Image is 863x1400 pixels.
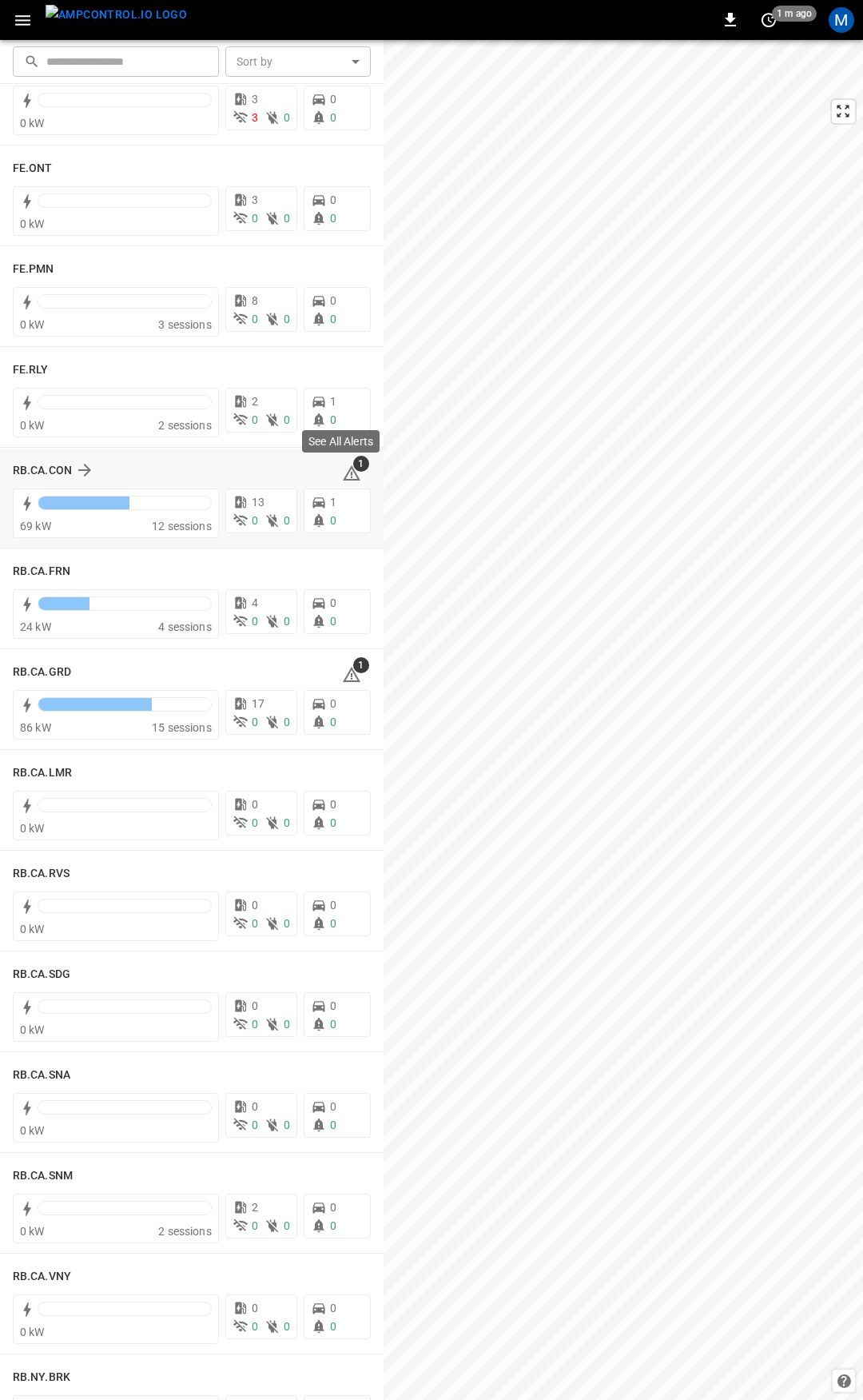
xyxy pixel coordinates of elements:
span: 0 [284,1219,290,1232]
span: 0 [252,1219,258,1232]
span: 3 sessions [158,318,212,331]
span: 0 [330,716,336,728]
h6: RB.CA.SDG [13,966,70,983]
span: 0 [330,514,336,527]
span: 1 [330,395,336,408]
span: 0 [330,1320,336,1333]
span: 0 [330,93,336,106]
img: ampcontrol.io logo [46,5,187,25]
span: 0 kW [20,1124,45,1137]
span: 0 [330,899,336,911]
span: 4 [252,596,258,609]
span: 0 kW [20,318,45,331]
span: 0 [330,917,336,930]
span: 0 [330,1302,336,1314]
h6: RB.NY.BRK [13,1369,70,1386]
p: See All Alerts [308,433,373,449]
span: 0 [252,1302,258,1314]
span: 0 [284,111,290,124]
span: 2 [252,395,258,408]
span: 0 [330,615,336,628]
span: 1 m ago [772,6,817,22]
h6: RB.CA.LMR [13,764,72,782]
span: 0 [284,615,290,628]
span: 0 kW [20,822,45,835]
span: 86 kW [20,721,51,734]
span: 17 [252,697,264,710]
span: 0 [330,111,336,124]
span: 1 [353,456,369,472]
span: 15 sessions [152,721,212,734]
span: 0 [252,917,258,930]
span: 0 [330,596,336,609]
canvas: Map [384,40,863,1400]
span: 0 [252,899,258,911]
h6: FE.PMN [13,261,54,278]
span: 0 [330,798,336,811]
span: 8 [252,294,258,307]
span: 0 kW [20,1023,45,1036]
span: 0 [252,212,258,225]
span: 0 [252,413,258,426]
span: 0 [284,917,290,930]
span: 0 [330,999,336,1012]
span: 0 [330,1119,336,1131]
span: 0 [284,1018,290,1031]
span: 1 [330,496,336,509]
span: 0 [252,1320,258,1333]
span: 69 kW [20,520,51,532]
h6: RB.CA.FRN [13,563,70,580]
span: 2 [252,1201,258,1214]
span: 0 [252,313,258,325]
h6: RB.CA.CON [13,462,72,480]
span: 3 [252,193,258,206]
span: 0 kW [20,1326,45,1338]
h6: RB.CA.SNM [13,1167,73,1185]
span: 24 kW [20,620,51,633]
span: 0 [284,413,290,426]
span: 0 [252,1018,258,1031]
span: 0 [330,1201,336,1214]
span: 0 [330,294,336,307]
span: 0 [330,816,336,829]
span: 0 [330,212,336,225]
span: 0 [330,1219,336,1232]
span: 0 [284,514,290,527]
span: 0 [330,193,336,206]
span: 0 [252,716,258,728]
span: 0 [284,1119,290,1131]
span: 3 [252,111,258,124]
span: 0 [252,1100,258,1113]
span: 0 [284,716,290,728]
span: 0 [330,1018,336,1031]
span: 4 sessions [158,620,212,633]
span: 0 [330,697,336,710]
div: profile-icon [829,7,854,33]
span: 3 [252,93,258,106]
span: 1 [353,657,369,673]
span: 0 kW [20,419,45,432]
span: 12 sessions [152,520,212,532]
span: 0 [284,313,290,325]
span: 0 [252,798,258,811]
button: set refresh interval [756,7,781,33]
h6: FE.RLY [13,361,49,379]
span: 0 [252,615,258,628]
h6: RB.CA.RVS [13,865,70,883]
span: 0 [252,999,258,1012]
span: 0 [252,816,258,829]
span: 0 [252,514,258,527]
h6: RB.CA.GRD [13,664,71,681]
span: 0 [284,212,290,225]
h6: FE.ONT [13,160,53,177]
span: 0 kW [20,217,45,230]
h6: RB.CA.VNY [13,1268,71,1286]
span: 0 [330,413,336,426]
span: 0 [330,313,336,325]
span: 0 [284,816,290,829]
span: 0 [330,1100,336,1113]
span: 2 sessions [158,1225,212,1238]
span: 0 [284,1320,290,1333]
h6: RB.CA.SNA [13,1067,70,1084]
span: 2 sessions [158,419,212,432]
